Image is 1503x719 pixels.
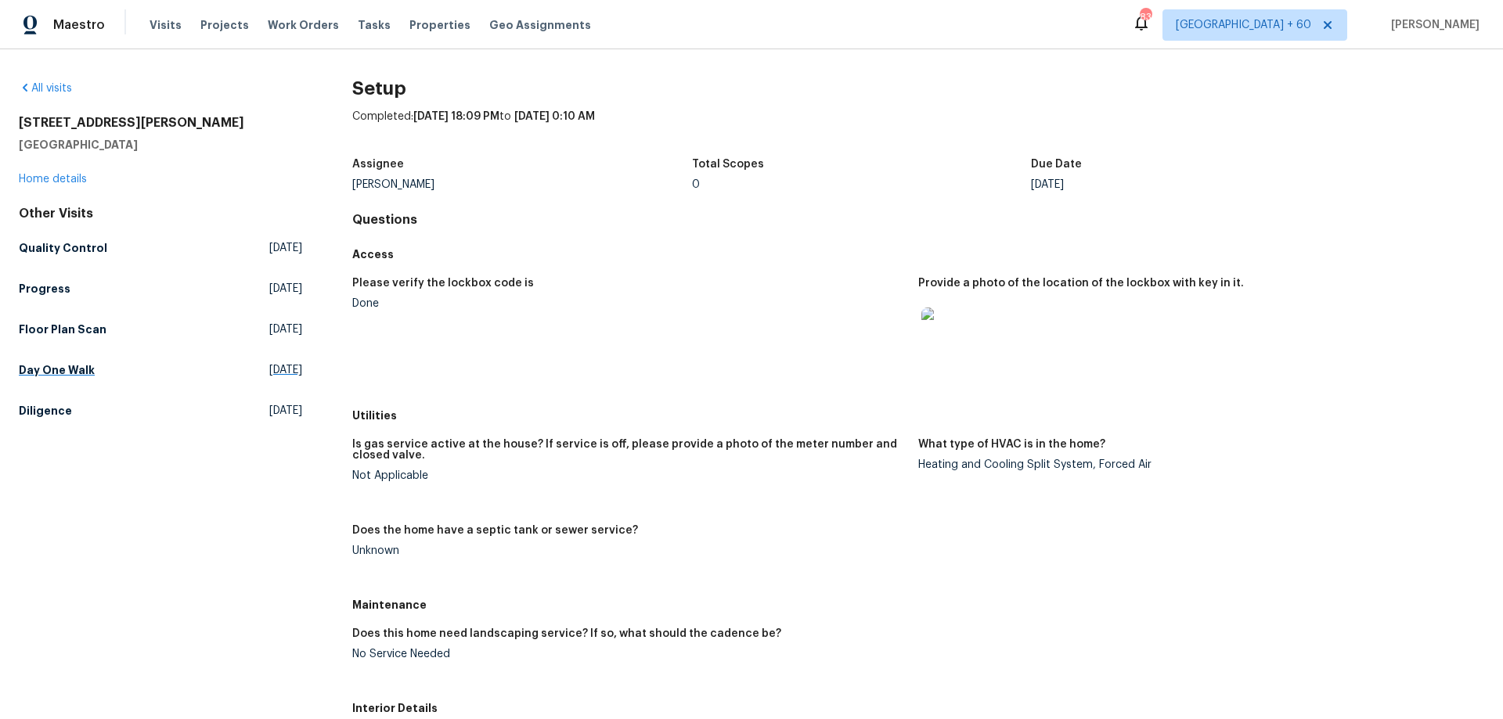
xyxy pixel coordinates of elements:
span: [DATE] [269,362,302,378]
h5: Provide a photo of the location of the lockbox with key in it. [918,278,1244,289]
span: Work Orders [268,17,339,33]
span: Visits [150,17,182,33]
div: [PERSON_NAME] [352,179,692,190]
span: Properties [409,17,470,33]
h5: Due Date [1031,159,1082,170]
h5: Floor Plan Scan [19,322,106,337]
span: Tasks [358,20,391,31]
div: 832 [1140,9,1151,25]
h2: [STREET_ADDRESS][PERSON_NAME] [19,115,302,131]
span: [DATE] 0:10 AM [514,111,595,122]
h5: Day One Walk [19,362,95,378]
h5: [GEOGRAPHIC_DATA] [19,137,302,153]
span: [GEOGRAPHIC_DATA] + 60 [1176,17,1311,33]
div: [DATE] [1031,179,1371,190]
div: Heating and Cooling Split System, Forced Air [918,459,1472,470]
h5: Does this home need landscaping service? If so, what should the cadence be? [352,628,781,639]
h5: Total Scopes [692,159,764,170]
h5: Assignee [352,159,404,170]
span: [DATE] [269,403,302,419]
div: Done [352,298,906,309]
span: [DATE] [269,281,302,297]
div: Other Visits [19,206,302,221]
a: Progress[DATE] [19,275,302,303]
h5: Quality Control [19,240,107,256]
span: [PERSON_NAME] [1385,17,1480,33]
h2: Setup [352,81,1484,96]
div: Unknown [352,545,906,556]
h5: Interior Details [352,700,1484,716]
div: Not Applicable [352,470,906,481]
h5: Diligence [19,403,72,419]
span: [DATE] 18:09 PM [413,111,499,122]
a: Floor Plan Scan[DATE] [19,315,302,343]
div: 0 [692,179,1032,190]
span: [DATE] [269,322,302,337]
a: Diligence[DATE] [19,397,302,425]
h5: Access [352,246,1484,262]
a: Home details [19,174,87,185]
div: Completed: to [352,109,1484,149]
a: Day One Walk[DATE] [19,356,302,384]
h4: Questions [352,212,1484,228]
h5: Maintenance [352,597,1484,613]
h5: Please verify the lockbox code is [352,278,534,289]
a: Quality Control[DATE] [19,234,302,262]
div: No Service Needed [352,649,906,660]
span: Projects [200,17,249,33]
span: [DATE] [269,240,302,256]
h5: What type of HVAC is in the home? [918,439,1105,450]
a: All visits [19,83,72,94]
span: Geo Assignments [489,17,591,33]
h5: Is gas service active at the house? If service is off, please provide a photo of the meter number... [352,439,906,461]
h5: Progress [19,281,70,297]
h5: Does the home have a septic tank or sewer service? [352,525,638,536]
h5: Utilities [352,408,1484,423]
span: Maestro [53,17,105,33]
